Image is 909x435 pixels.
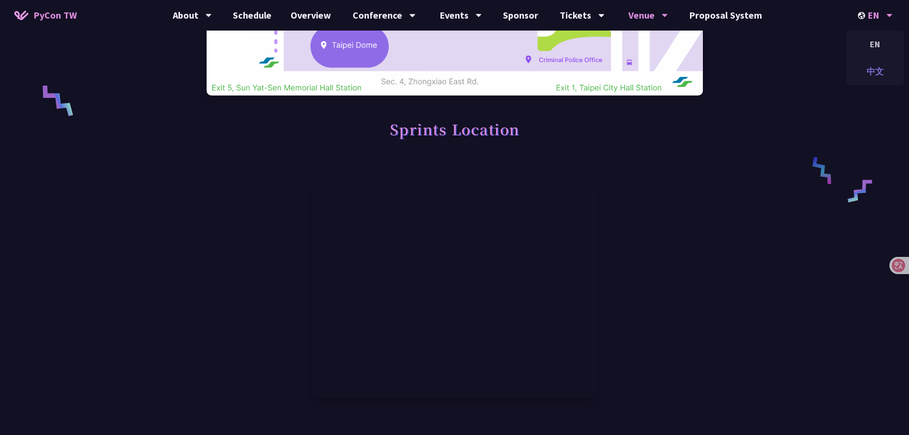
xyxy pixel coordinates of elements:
div: 中文 [846,60,904,83]
span: PyCon TW [33,8,77,22]
div: EN [846,33,904,55]
h1: Sprints Location [390,115,520,143]
a: PyCon TW [5,3,86,27]
img: Home icon of PyCon TW 2025 [14,11,29,20]
img: Locale Icon [858,12,867,19]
